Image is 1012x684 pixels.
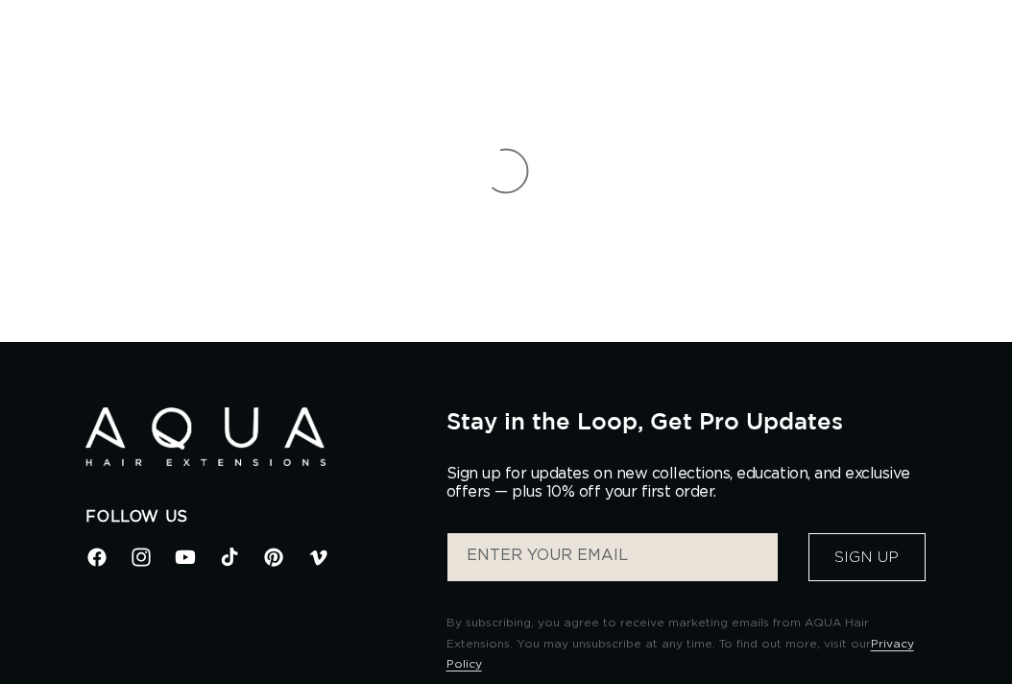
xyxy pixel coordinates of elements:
input: ENTER YOUR EMAIL [447,533,778,581]
img: Aqua Hair Extensions [85,407,325,466]
h2: Follow Us [85,507,417,527]
h2: Stay in the Loop, Get Pro Updates [446,407,927,434]
p: By subscribing, you agree to receive marketing emails from AQUA Hair Extensions. You may unsubscr... [446,613,927,675]
button: Sign Up [808,533,926,581]
p: Sign up for updates on new collections, education, and exclusive offers — plus 10% off your first... [446,465,927,501]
